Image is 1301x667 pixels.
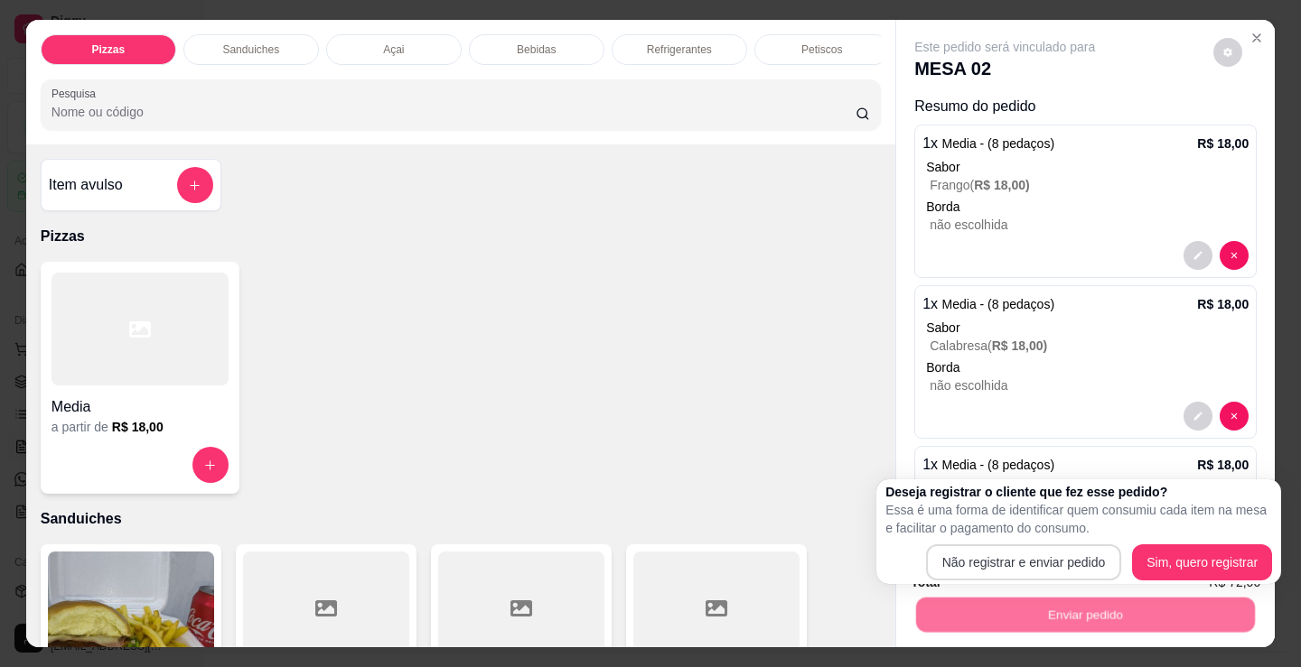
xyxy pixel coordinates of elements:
button: decrease-product-quantity [1184,402,1212,431]
p: não escolhida [930,376,1249,394]
p: Borda [926,198,1249,216]
p: Frango ( [930,176,1249,194]
p: Refrigerantes [647,42,712,57]
div: a partir de [51,418,229,436]
button: Close [1242,23,1271,52]
button: Não registrar e enviar pedido [926,544,1122,580]
div: Sabor [926,158,1249,176]
button: increase-product-quantity [192,447,229,483]
p: Sanduiches [41,508,881,530]
span: Media - (8 pedaços) [942,136,1055,151]
p: Pizzas [91,42,125,57]
p: Borda [926,358,1249,376]
h6: R$ 18,00 [112,418,164,436]
span: R$ 18,00 ) [992,338,1048,353]
p: Bebidas [517,42,556,57]
h2: Deseja registrar o cliente que fez esse pedido? [885,483,1272,501]
p: Este pedido será vinculado para [914,38,1095,56]
label: Pesquisa [51,86,102,101]
input: Pesquisa [51,103,856,121]
p: 1 x [922,454,1054,476]
p: Resumo do pedido [914,96,1257,117]
p: Essa é uma forma de identificar quem consumiu cada item na mesa e facilitar o pagamento do consumo. [885,501,1272,537]
p: Sanduiches [222,42,279,57]
button: decrease-product-quantity [1184,241,1212,270]
p: R$ 18,00 [1197,456,1249,474]
p: 1 x [922,133,1054,154]
h4: Item avulso [49,174,123,196]
img: product-image [48,551,214,664]
button: add-separate-item [177,167,213,203]
button: Enviar pedido [916,597,1255,632]
p: MESA 02 [914,56,1095,81]
p: Petiscos [801,42,842,57]
p: Pizzas [41,226,881,247]
p: R$ 18,00 [1197,295,1249,313]
p: não escolhida [930,216,1249,234]
span: Media - (8 pedaços) [942,297,1055,311]
span: R$ 18,00 ) [974,178,1030,192]
p: Açai [383,42,404,57]
button: decrease-product-quantity [1213,38,1242,67]
button: Sim, quero registrar [1132,544,1272,580]
p: R$ 18,00 [1197,134,1249,153]
span: Media - (8 pedaços) [942,458,1055,472]
p: Calabresa ( [930,337,1249,355]
div: Sabor [926,319,1249,337]
h4: Media [51,396,229,418]
p: 1 x [922,293,1054,315]
button: decrease-product-quantity [1220,402,1249,431]
button: decrease-product-quantity [1220,241,1249,270]
strong: Total [911,575,940,589]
